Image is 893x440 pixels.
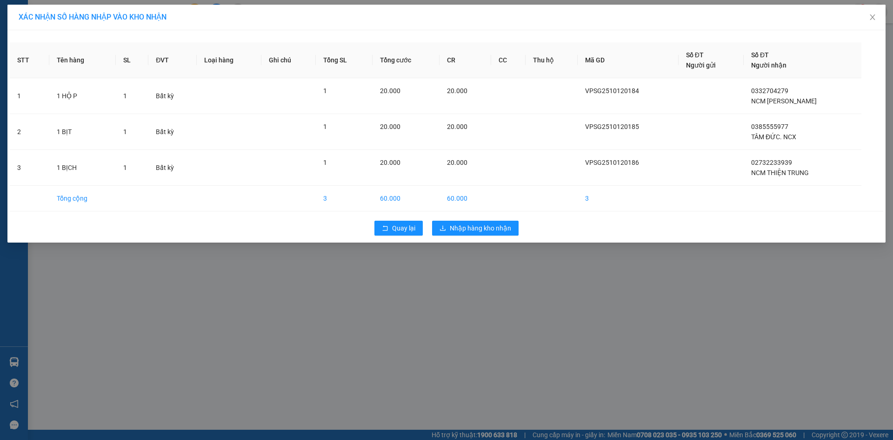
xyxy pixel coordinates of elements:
span: 20.000 [447,123,467,130]
span: download [440,225,446,232]
span: 1 [123,92,127,100]
span: VPSG2510120184 [585,87,639,95]
button: Close [860,5,886,31]
th: Thu hộ [526,42,578,78]
th: ĐVT [148,42,197,78]
button: downloadNhập hàng kho nhận [432,221,519,236]
th: STT [10,42,49,78]
span: Số ĐT [751,51,769,59]
th: Tên hàng [49,42,116,78]
span: 1 [123,164,127,171]
span: Gửi: [8,9,22,19]
td: Bất kỳ [148,78,197,114]
span: 1 [323,123,327,130]
td: 1 BỊT [49,114,116,150]
span: Nhận: [80,9,102,19]
div: 20.000 [7,60,74,71]
th: Tổng cước [373,42,440,78]
td: 2 [10,114,49,150]
span: Rồi : [7,61,22,71]
td: 1 [10,78,49,114]
td: 60.000 [440,186,491,211]
td: 3 [578,186,678,211]
div: LÝ [8,19,73,30]
td: Tổng cộng [49,186,116,211]
span: 20.000 [380,87,400,95]
span: Nhập hàng kho nhận [450,223,511,233]
th: CC [491,42,525,78]
span: 02732233939 [751,159,792,166]
th: Ghi chú [261,42,316,78]
th: Loại hàng [197,42,261,78]
span: 1 [323,87,327,95]
span: Người nhận [751,61,786,69]
span: 1 [123,128,127,135]
th: SL [116,42,148,78]
span: VPSG2510120185 [585,123,639,130]
span: close [869,14,876,21]
span: Người gửi [686,61,716,69]
td: Bất kỳ [148,114,197,150]
th: Tổng SL [316,42,372,78]
span: 20.000 [380,159,400,166]
span: TÂM ĐỨC. NCX [751,133,796,141]
span: Số ĐT [686,51,704,59]
th: CR [440,42,491,78]
span: 1 [323,159,327,166]
div: 0358253027 [8,30,73,43]
span: Quay lại [392,223,415,233]
span: XÁC NHẬN SỐ HÀNG NHẬP VÀO KHO NHẬN [19,13,167,21]
span: 20.000 [380,123,400,130]
td: 60.000 [373,186,440,211]
th: Mã GD [578,42,678,78]
td: Bất kỳ [148,150,197,186]
div: VP An Cư [8,8,73,19]
td: 3 [10,150,49,186]
div: VP [GEOGRAPHIC_DATA] [80,8,174,30]
span: 0332704279 [751,87,788,95]
span: 20.000 [447,159,467,166]
span: VPSG2510120186 [585,159,639,166]
span: 20.000 [447,87,467,95]
td: 1 HỘ P [49,78,116,114]
td: 1 BỊCH [49,150,116,186]
button: rollbackQuay lại [374,221,423,236]
span: rollback [382,225,388,232]
td: 3 [316,186,372,211]
div: TRÂM [80,30,174,41]
span: 0385555977 [751,123,788,130]
div: 0355858324 [80,41,174,54]
span: NCM THIỆN TRUNG [751,169,809,176]
span: NCM [PERSON_NAME] [751,97,817,105]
